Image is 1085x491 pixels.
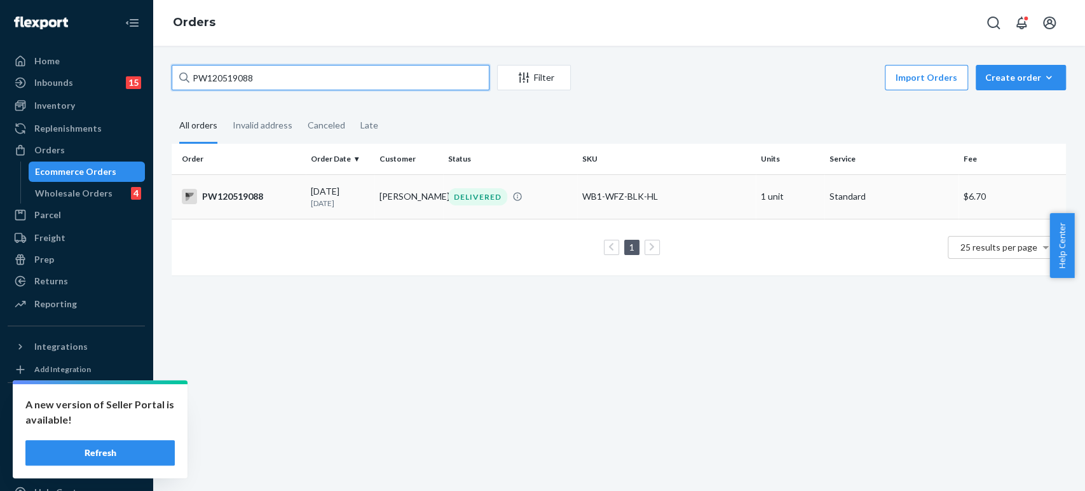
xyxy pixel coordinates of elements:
div: Wholesale Orders [35,187,113,200]
div: Prep [34,253,54,266]
a: Settings [8,439,145,459]
a: Wholesale Orders4 [29,183,146,204]
input: Search orders [172,65,489,90]
a: Parcel [8,205,145,225]
button: Close Navigation [119,10,145,36]
div: Reporting [34,298,77,310]
button: Integrations [8,336,145,357]
a: Talk to Support [8,460,145,481]
button: Fast Tags [8,393,145,413]
a: Home [8,51,145,71]
th: Units [756,144,824,174]
a: Page 1 is your current page [627,242,637,252]
button: Filter [497,65,571,90]
div: Inventory [34,99,75,112]
button: Open account menu [1037,10,1062,36]
div: Invalid address [233,109,292,142]
a: Replenishments [8,118,145,139]
div: Replenishments [34,122,102,135]
div: DELIVERED [448,188,507,205]
div: Ecommerce Orders [35,165,116,178]
div: Parcel [34,209,61,221]
th: Fee [959,144,1066,174]
div: Filter [498,71,570,84]
span: 25 results per page [960,242,1037,252]
div: PW120519088 [182,189,301,204]
div: [DATE] [311,185,369,209]
th: Order [172,144,306,174]
div: Add Integration [34,364,91,375]
button: Help Center [1049,213,1074,278]
td: [PERSON_NAME] [374,174,443,219]
div: Home [34,55,60,67]
button: Open notifications [1009,10,1034,36]
div: Create order [985,71,1056,84]
div: WB1-WFZ-BLK-HL [582,190,751,203]
div: All orders [179,109,217,144]
p: Standard [829,190,953,203]
button: Create order [976,65,1066,90]
a: Orders [173,15,215,29]
a: Orders [8,140,145,160]
a: Freight [8,228,145,248]
td: $6.70 [959,174,1066,219]
a: Add Fast Tag [8,418,145,434]
button: Refresh [25,440,175,466]
p: A new version of Seller Portal is available! [25,397,175,427]
a: Prep [8,249,145,270]
div: 4 [131,187,141,200]
th: Order Date [306,144,374,174]
td: 1 unit [756,174,824,219]
div: Freight [34,232,65,244]
a: Reporting [8,294,145,314]
th: Service [824,144,959,174]
p: [DATE] [311,198,369,209]
img: Flexport logo [14,17,68,29]
div: 15 [126,76,141,89]
a: Ecommerce Orders [29,162,146,182]
a: Inventory [8,95,145,116]
div: Inbounds [34,76,73,89]
button: Open Search Box [981,10,1006,36]
th: Status [443,144,577,174]
a: Returns [8,271,145,291]
div: Canceled [308,109,345,142]
div: Orders [34,144,65,156]
ol: breadcrumbs [163,4,226,41]
a: Add Integration [8,362,145,377]
a: Inbounds15 [8,73,145,93]
button: Import Orders [885,65,968,90]
div: Integrations [34,340,88,353]
div: Late [360,109,378,142]
th: SKU [577,144,756,174]
div: Returns [34,275,68,287]
div: Customer [379,153,438,164]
